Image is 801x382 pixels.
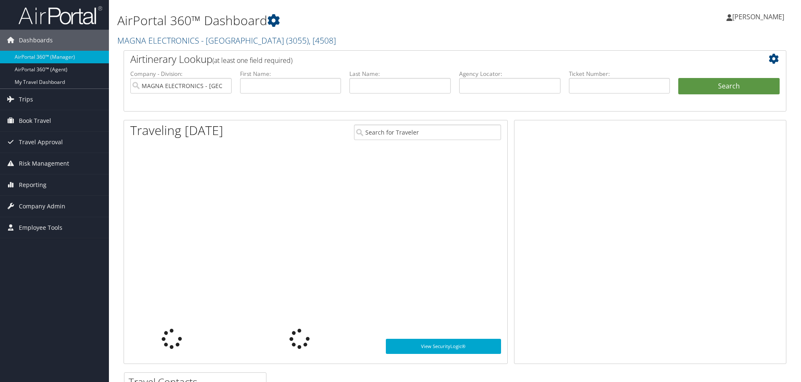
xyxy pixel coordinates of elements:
img: airportal-logo.png [18,5,102,25]
label: First Name: [240,70,341,78]
span: Employee Tools [19,217,62,238]
label: Ticket Number: [569,70,670,78]
label: Last Name: [349,70,451,78]
span: Dashboards [19,30,53,51]
h1: AirPortal 360™ Dashboard [117,12,568,29]
h1: Traveling [DATE] [130,122,223,139]
span: Company Admin [19,196,65,217]
button: Search [678,78,780,95]
input: Search for Traveler [354,125,501,140]
span: Travel Approval [19,132,63,153]
a: View SecurityLogic® [386,339,501,354]
span: , [ 4508 ] [309,35,336,46]
a: MAGNA ELECTRONICS - [GEOGRAPHIC_DATA] [117,35,336,46]
span: Trips [19,89,33,110]
span: ( 3055 ) [286,35,309,46]
span: Reporting [19,174,47,195]
span: (at least one field required) [212,56,292,65]
label: Company - Division: [130,70,232,78]
a: [PERSON_NAME] [726,4,793,29]
span: Risk Management [19,153,69,174]
span: [PERSON_NAME] [732,12,784,21]
h2: Airtinerary Lookup [130,52,724,66]
label: Agency Locator: [459,70,561,78]
span: Book Travel [19,110,51,131]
